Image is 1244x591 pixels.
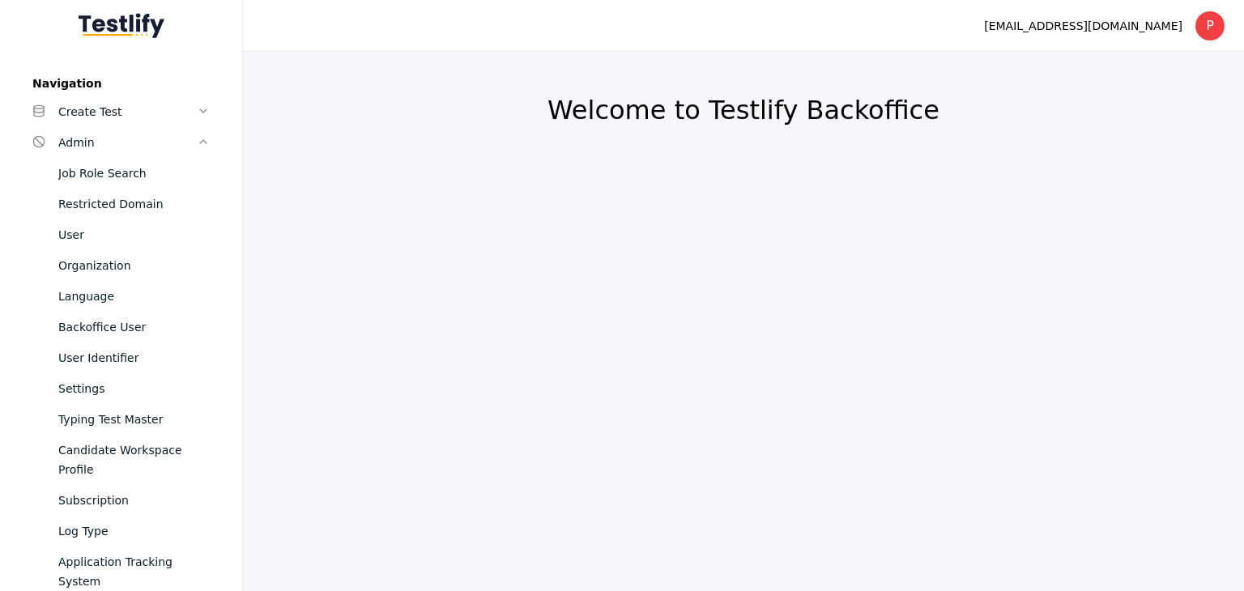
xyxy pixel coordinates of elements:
[58,102,197,121] div: Create Test
[282,94,1205,126] h2: Welcome to Testlify Backoffice
[58,225,210,244] div: User
[19,281,223,312] a: Language
[58,410,210,429] div: Typing Test Master
[58,440,210,479] div: Candidate Workspace Profile
[19,312,223,342] a: Backoffice User
[19,516,223,546] a: Log Type
[19,435,223,485] a: Candidate Workspace Profile
[19,342,223,373] a: User Identifier
[58,164,210,183] div: Job Role Search
[19,158,223,189] a: Job Role Search
[58,256,210,275] div: Organization
[19,189,223,219] a: Restricted Domain
[58,379,210,398] div: Settings
[19,404,223,435] a: Typing Test Master
[984,16,1182,36] div: [EMAIL_ADDRESS][DOMAIN_NAME]
[79,13,164,38] img: Testlify - Backoffice
[19,250,223,281] a: Organization
[58,133,197,152] div: Admin
[19,485,223,516] a: Subscription
[19,219,223,250] a: User
[58,348,210,368] div: User Identifier
[58,194,210,214] div: Restricted Domain
[58,317,210,337] div: Backoffice User
[19,77,223,90] label: Navigation
[58,552,210,591] div: Application Tracking System
[58,521,210,541] div: Log Type
[19,373,223,404] a: Settings
[58,491,210,510] div: Subscription
[58,287,210,306] div: Language
[1195,11,1225,40] div: P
